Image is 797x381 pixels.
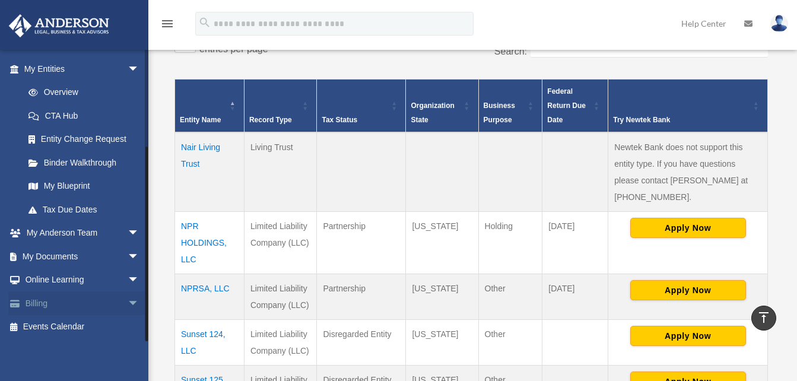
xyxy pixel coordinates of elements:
td: Limited Liability Company (LLC) [244,274,317,319]
td: NPR HOLDINGS, LLC [175,211,245,274]
button: Apply Now [630,326,746,346]
a: Events Calendar [8,315,157,339]
span: Tax Status [322,116,357,124]
a: Entity Change Request [17,128,151,151]
td: Disregarded Entity [317,319,406,365]
span: arrow_drop_down [128,57,151,81]
a: vertical_align_top [751,306,776,331]
a: Binder Walkthrough [17,151,151,174]
th: Try Newtek Bank : Activate to sort [608,79,768,132]
span: arrow_drop_down [128,291,151,316]
td: [US_STATE] [406,274,478,319]
td: Sunset 124, LLC [175,319,245,365]
th: Business Purpose: Activate to sort [478,79,542,132]
button: Apply Now [630,280,746,300]
td: [US_STATE] [406,319,478,365]
label: Search: [494,46,527,56]
td: Limited Liability Company (LLC) [244,211,317,274]
a: Tax Due Dates [17,198,151,221]
td: [US_STATE] [406,211,478,274]
a: Overview [17,81,145,104]
button: Apply Now [630,218,746,238]
th: Record Type: Activate to sort [244,79,317,132]
td: Other [478,319,542,365]
th: Tax Status: Activate to sort [317,79,406,132]
span: Business Purpose [484,101,515,124]
td: Limited Liability Company (LLC) [244,319,317,365]
img: Anderson Advisors Platinum Portal [5,14,113,37]
td: Other [478,274,542,319]
span: arrow_drop_down [128,245,151,269]
span: Organization State [411,101,454,124]
i: search [198,16,211,29]
td: Partnership [317,211,406,274]
td: Living Trust [244,132,317,212]
a: Online Learningarrow_drop_down [8,268,157,292]
i: vertical_align_top [757,310,771,325]
td: Nair Living Trust [175,132,245,212]
a: My Anderson Teamarrow_drop_down [8,221,157,245]
span: arrow_drop_down [128,221,151,246]
td: NPRSA, LLC [175,274,245,319]
a: menu [160,21,174,31]
a: Billingarrow_drop_down [8,291,157,315]
td: Partnership [317,274,406,319]
th: Federal Return Due Date: Activate to sort [542,79,608,132]
span: Record Type [249,116,292,124]
span: Entity Name [180,116,221,124]
td: [DATE] [542,274,608,319]
span: Federal Return Due Date [547,87,586,124]
span: arrow_drop_down [128,268,151,293]
th: Entity Name: Activate to invert sorting [175,79,245,132]
i: menu [160,17,174,31]
a: My Blueprint [17,174,151,198]
a: CTA Hub [17,104,151,128]
th: Organization State: Activate to sort [406,79,478,132]
td: Newtek Bank does not support this entity type. If you have questions please contact [PERSON_NAME]... [608,132,768,212]
a: My Documentsarrow_drop_down [8,245,157,268]
td: [DATE] [542,211,608,274]
div: Try Newtek Bank [613,113,750,127]
a: My Entitiesarrow_drop_down [8,57,151,81]
img: User Pic [770,15,788,32]
td: Holding [478,211,542,274]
